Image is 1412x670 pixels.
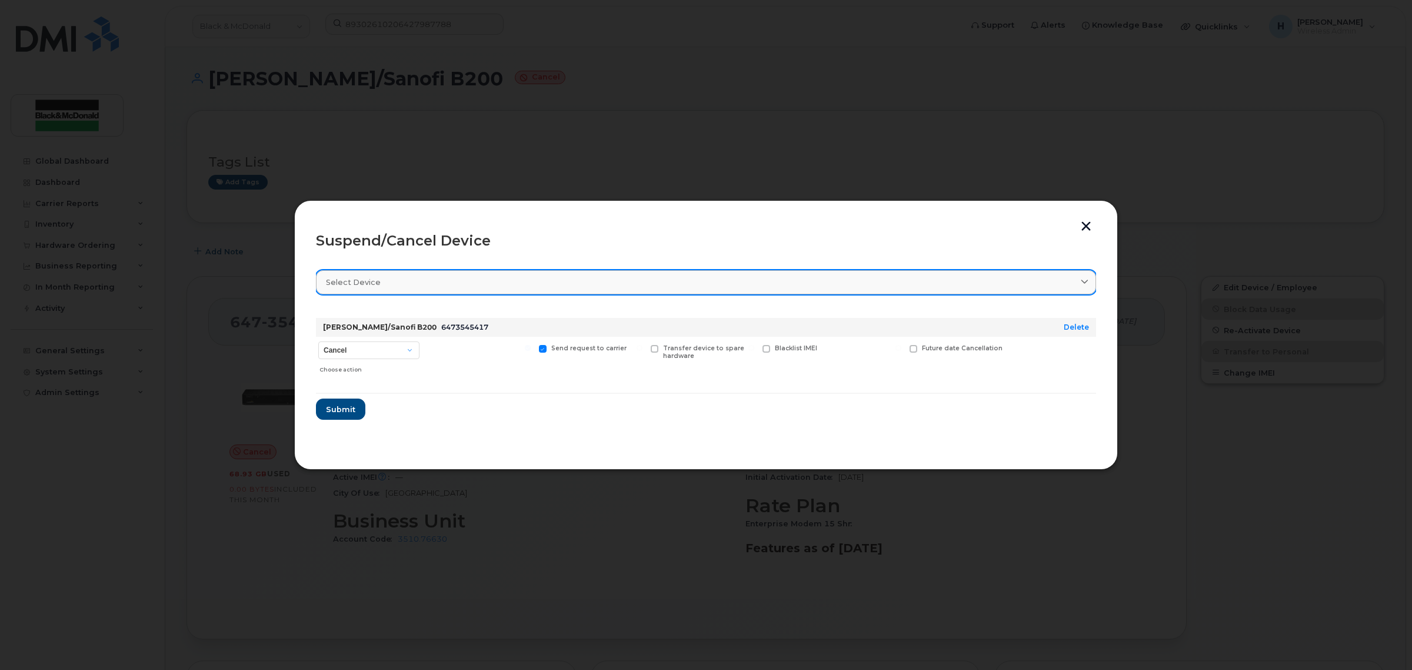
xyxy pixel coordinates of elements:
div: Choose action [319,360,419,374]
a: Delete [1064,323,1089,331]
a: Select device [316,270,1096,294]
span: Select device [326,277,381,288]
strong: [PERSON_NAME]/Sanofi B200 [323,323,437,331]
span: Future date Cancellation [922,344,1003,352]
input: Future date Cancellation [895,345,901,351]
input: Blacklist IMEI [748,345,754,351]
span: Blacklist IMEI [775,344,817,352]
span: Send request to carrier [551,344,627,352]
span: 6473545417 [441,323,488,331]
input: Transfer device to spare hardware [637,345,642,351]
div: Suspend/Cancel Device [316,234,1096,248]
span: Submit [326,404,355,415]
input: Send request to carrier [525,345,531,351]
span: Transfer device to spare hardware [663,344,744,360]
button: Submit [316,399,365,420]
